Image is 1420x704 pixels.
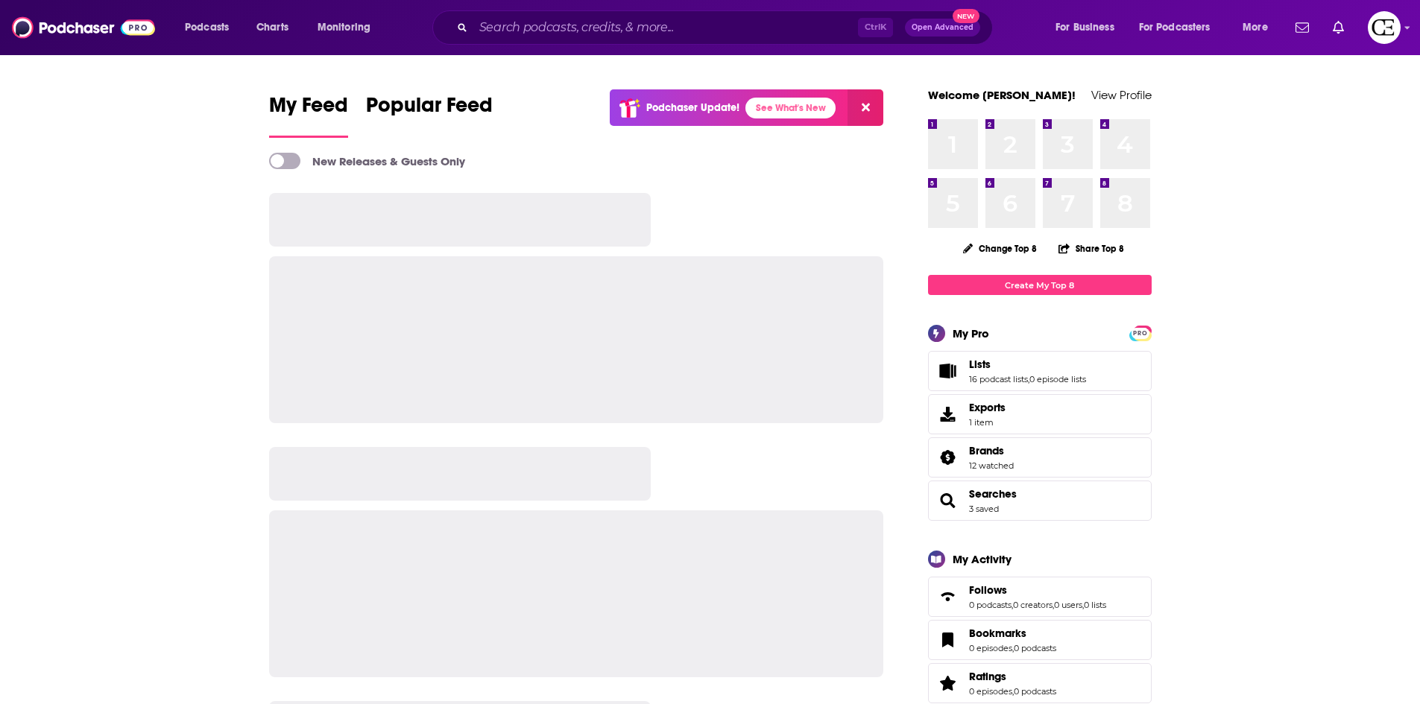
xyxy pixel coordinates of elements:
span: Charts [256,17,288,38]
span: For Business [1055,17,1114,38]
a: 0 podcasts [969,600,1012,610]
span: , [1012,686,1014,697]
span: Open Advanced [912,24,974,31]
span: Searches [928,481,1152,521]
a: 0 lists [1084,600,1106,610]
button: Change Top 8 [954,239,1047,258]
span: Ctrl K [858,18,893,37]
a: Searches [933,490,963,511]
a: Bookmarks [969,627,1056,640]
img: Podchaser - Follow, Share and Rate Podcasts [12,13,155,42]
span: Logged in as cozyearthaudio [1368,11,1401,44]
span: 1 item [969,417,1006,428]
a: Show notifications dropdown [1290,15,1315,40]
a: 0 podcasts [1014,643,1056,653]
span: , [1012,643,1014,653]
span: Brands [969,444,1004,457]
span: PRO [1132,328,1149,339]
div: Search podcasts, credits, & more... [446,10,1007,45]
a: Lists [933,361,963,381]
a: 12 watched [969,460,1014,471]
button: open menu [1129,16,1232,39]
button: open menu [307,16,390,39]
a: Follows [969,583,1106,597]
a: 0 podcasts [1014,686,1056,697]
a: View Profile [1091,88,1152,102]
p: Podchaser Update! [646,101,739,114]
span: Bookmarks [969,627,1026,640]
span: , [1053,600,1054,610]
a: PRO [1132,327,1149,338]
a: 0 creators [1013,600,1053,610]
span: Monitoring [318,17,370,38]
span: Exports [969,401,1006,414]
div: My Pro [953,326,989,340]
a: My Feed [269,92,348,138]
input: Search podcasts, credits, & more... [473,16,858,39]
a: Brands [969,444,1014,457]
a: Lists [969,358,1086,371]
span: For Podcasters [1139,17,1211,38]
span: Exports [933,404,963,425]
span: Ratings [969,670,1006,683]
span: New [953,9,979,23]
a: Show notifications dropdown [1327,15,1350,40]
a: Brands [933,447,963,468]
button: open menu [1232,16,1287,39]
span: Bookmarks [928,620,1152,660]
span: Lists [969,358,991,371]
a: See What's New [745,98,836,118]
a: Popular Feed [366,92,493,138]
span: Brands [928,437,1152,478]
span: More [1243,17,1268,38]
span: Ratings [928,663,1152,703]
a: 0 episodes [969,686,1012,697]
a: 16 podcast lists [969,374,1028,384]
a: Create My Top 8 [928,275,1152,295]
span: Popular Feed [366,92,493,127]
a: Follows [933,586,963,607]
a: 3 saved [969,504,999,514]
a: 0 episode lists [1029,374,1086,384]
span: My Feed [269,92,348,127]
a: 0 users [1054,600,1082,610]
span: , [1028,374,1029,384]
div: My Activity [953,552,1012,566]
a: Ratings [933,673,963,694]
a: Ratings [969,670,1056,683]
a: Welcome [PERSON_NAME]! [928,88,1076,102]
img: User Profile [1368,11,1401,44]
button: Share Top 8 [1058,234,1125,263]
a: Charts [247,16,297,39]
a: Exports [928,394,1152,434]
span: Podcasts [185,17,229,38]
button: open menu [1045,16,1133,39]
span: , [1082,600,1084,610]
button: Show profile menu [1368,11,1401,44]
span: , [1012,600,1013,610]
span: Follows [928,577,1152,617]
button: Open AdvancedNew [905,19,980,37]
a: New Releases & Guests Only [269,153,465,169]
span: Follows [969,583,1007,597]
button: open menu [174,16,248,39]
a: Searches [969,487,1017,501]
a: Bookmarks [933,630,963,650]
span: Lists [928,351,1152,391]
a: 0 episodes [969,643,1012,653]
